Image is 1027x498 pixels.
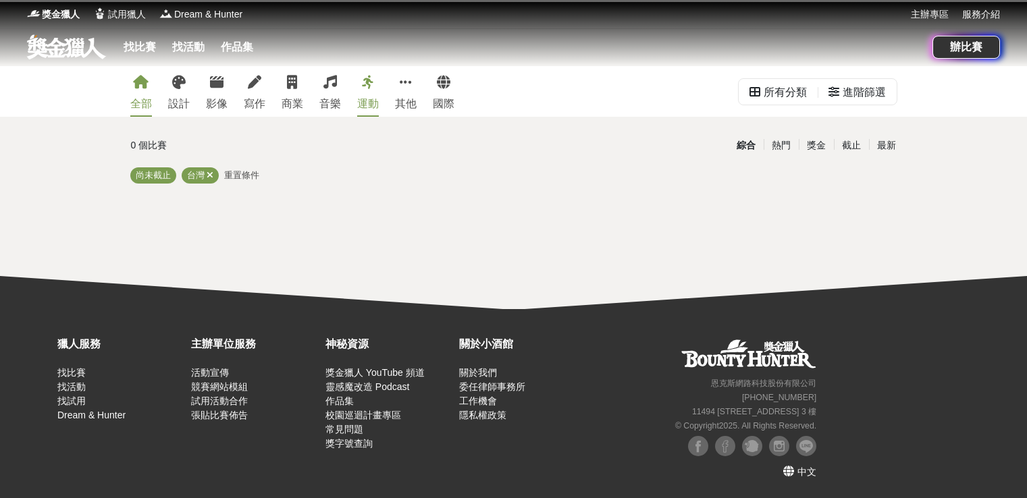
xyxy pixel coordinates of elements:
small: 恩克斯網路科技股份有限公司 [711,379,816,388]
small: © Copyright 2025 . All Rights Reserved. [675,421,816,431]
img: Logo [93,7,107,20]
a: 作品集 [215,38,259,57]
span: 尚未截止 [136,170,171,180]
a: 獎金獵人 YouTube 頻道 [325,367,425,378]
div: 其他 [395,96,417,112]
a: 找活動 [57,381,86,392]
a: 找試用 [57,395,86,406]
a: 主辦專區 [911,7,949,22]
a: 競賽網站模組 [191,381,248,392]
img: Logo [27,7,41,20]
div: 設計 [168,96,190,112]
a: 活動宣傳 [191,367,229,378]
div: 寫作 [244,96,265,112]
div: 關於小酒館 [459,336,586,352]
div: 商業 [282,96,303,112]
a: 隱私權政策 [459,410,506,420]
span: 中文 [797,466,816,477]
a: 校園巡迴計畫專區 [325,410,401,420]
div: 0 個比賽 [131,134,386,157]
img: Plurk [742,436,762,456]
a: 寫作 [244,66,265,117]
small: 11494 [STREET_ADDRESS] 3 樓 [692,407,816,416]
img: Facebook [715,436,735,456]
div: 綜合 [729,134,764,157]
a: 找比賽 [57,367,86,378]
div: 國際 [433,96,454,112]
a: 工作機會 [459,395,497,406]
a: 音樂 [319,66,341,117]
span: 獎金獵人 [42,7,80,22]
a: 找活動 [167,38,210,57]
a: 關於我們 [459,367,497,378]
a: 運動 [357,66,379,117]
a: 靈感魔改造 Podcast [325,381,409,392]
div: 音樂 [319,96,341,112]
span: 重置條件 [224,170,259,180]
a: Dream & Hunter [57,410,126,420]
img: Facebook [688,436,708,456]
a: 商業 [282,66,303,117]
img: LINE [796,436,816,456]
a: 常見問題 [325,424,363,435]
div: 進階篩選 [843,79,886,106]
a: 張貼比賽佈告 [191,410,248,420]
div: 熱門 [764,134,799,157]
a: 全部 [130,66,152,117]
span: 試用獵人 [108,7,146,22]
img: Logo [159,7,173,20]
div: 所有分類 [764,79,807,106]
a: 作品集 [325,395,354,406]
div: 主辦單位服務 [191,336,318,352]
div: 最新 [869,134,904,157]
a: 其他 [395,66,417,117]
div: 獎金 [799,134,834,157]
div: 運動 [357,96,379,112]
span: 台灣 [187,170,205,180]
div: 獵人服務 [57,336,184,352]
a: 辦比賽 [932,36,1000,59]
a: 國際 [433,66,454,117]
div: 神秘資源 [325,336,452,352]
div: 影像 [206,96,228,112]
div: 截止 [834,134,869,157]
a: 委任律師事務所 [459,381,525,392]
div: 全部 [130,96,152,112]
a: LogoDream & Hunter [159,7,242,22]
a: 設計 [168,66,190,117]
span: Dream & Hunter [174,7,242,22]
a: 獎字號查詢 [325,438,373,449]
a: 服務介紹 [962,7,1000,22]
a: Logo獎金獵人 [27,7,80,22]
a: 影像 [206,66,228,117]
a: Logo試用獵人 [93,7,146,22]
a: 找比賽 [118,38,161,57]
small: [PHONE_NUMBER] [742,393,816,402]
img: Instagram [769,436,789,456]
a: 試用活動合作 [191,395,248,406]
